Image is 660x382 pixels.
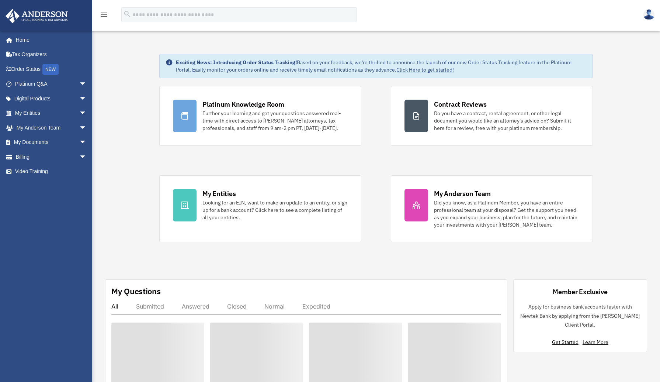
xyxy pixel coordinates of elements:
a: Platinum Q&Aarrow_drop_down [5,77,98,92]
span: arrow_drop_down [79,106,94,121]
div: Expedited [302,303,330,310]
div: Looking for an EIN, want to make an update to an entity, or sign up for a bank account? Click her... [202,199,348,221]
a: Learn More [583,339,608,345]
div: Based on your feedback, we're thrilled to announce the launch of our new Order Status Tracking fe... [176,59,587,73]
span: arrow_drop_down [79,77,94,92]
a: Get Started [552,339,581,345]
div: Platinum Knowledge Room [202,100,284,109]
img: User Pic [643,9,654,20]
div: My Questions [111,286,161,297]
strong: Exciting News: Introducing Order Status Tracking! [176,59,297,66]
i: menu [100,10,108,19]
div: Do you have a contract, rental agreement, or other legal document you would like an attorney's ad... [434,110,579,132]
div: Submitted [136,303,164,310]
a: My Anderson Teamarrow_drop_down [5,120,98,135]
a: Home [5,32,94,47]
a: Video Training [5,164,98,179]
span: arrow_drop_down [79,120,94,135]
i: search [123,10,131,18]
p: Apply for business bank accounts faster with Newtek Bank by applying from the [PERSON_NAME] Clien... [520,302,641,330]
div: NEW [42,64,59,75]
div: Did you know, as a Platinum Member, you have an entire professional team at your disposal? Get th... [434,199,579,228]
span: arrow_drop_down [79,149,94,165]
div: Contract Reviews [434,100,487,109]
a: Digital Productsarrow_drop_down [5,91,98,106]
a: Click Here to get started! [396,66,454,73]
a: Platinum Knowledge Room Further your learning and get your questions answered real-time with dire... [159,86,361,146]
a: My Documentsarrow_drop_down [5,135,98,150]
a: menu [100,13,108,19]
span: arrow_drop_down [79,135,94,150]
a: My Anderson Team Did you know, as a Platinum Member, you have an entire professional team at your... [391,175,593,242]
a: Billingarrow_drop_down [5,149,98,164]
a: My Entities Looking for an EIN, want to make an update to an entity, or sign up for a bank accoun... [159,175,361,242]
div: Member Exclusive [553,287,607,296]
div: My Anderson Team [434,189,491,198]
div: Closed [227,303,247,310]
span: arrow_drop_down [79,91,94,106]
a: My Entitiesarrow_drop_down [5,106,98,121]
div: Further your learning and get your questions answered real-time with direct access to [PERSON_NAM... [202,110,348,132]
div: All [111,303,118,310]
a: Order StatusNEW [5,62,98,77]
div: My Entities [202,189,236,198]
div: Normal [264,303,285,310]
a: Contract Reviews Do you have a contract, rental agreement, or other legal document you would like... [391,86,593,146]
img: Anderson Advisors Platinum Portal [3,9,70,23]
a: Tax Organizers [5,47,98,62]
div: Answered [182,303,209,310]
